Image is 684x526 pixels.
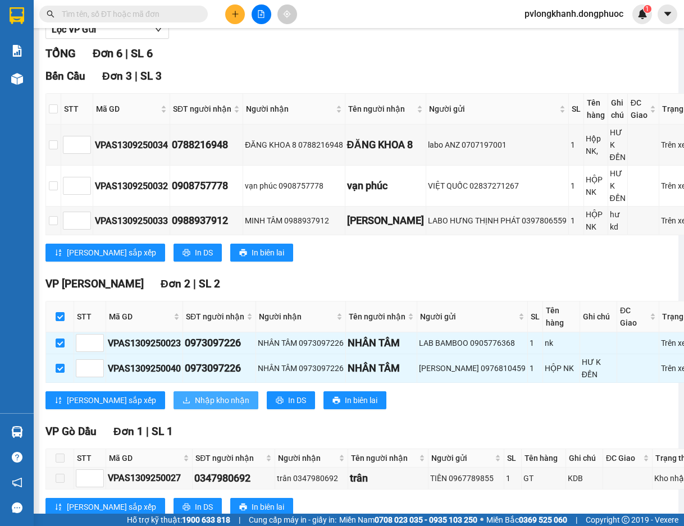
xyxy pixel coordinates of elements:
[106,354,183,383] td: VPAS1309250040
[54,396,62,405] span: sort-ascending
[146,425,149,438] span: |
[183,332,256,354] td: 0973097226
[239,249,247,258] span: printer
[183,396,190,405] span: download
[161,277,190,290] span: Đơn 2
[545,337,578,349] div: nk
[569,94,584,125] th: SL
[419,362,526,374] div: [PERSON_NAME] 0976810459
[345,166,426,207] td: vạn phúc
[239,514,240,526] span: |
[109,452,181,464] span: Mã GD
[89,18,151,32] span: Bến xe [GEOGRAPHIC_DATA]
[172,178,241,194] div: 0908757778
[252,246,284,259] span: In biên lai
[252,501,284,513] span: In biên lai
[96,103,158,115] span: Mã GD
[172,213,241,228] div: 0988937912
[347,178,424,194] div: vạn phúc
[183,249,190,258] span: printer
[345,125,426,166] td: ĐĂNG KHOA 8
[45,391,165,409] button: sort-ascending[PERSON_NAME] sắp xếp
[154,25,163,34] span: down
[346,332,417,354] td: NHÂN TÂM
[586,132,606,157] div: Hộp NK,
[93,47,122,60] span: Đơn 6
[45,244,165,262] button: sort-ascending[PERSON_NAME] sắp xếp
[580,301,617,332] th: Ghi chú
[278,452,337,464] span: Người nhận
[95,214,168,228] div: VPAS1309250033
[93,166,170,207] td: VPAS1309250032
[571,214,582,227] div: 1
[348,468,428,490] td: trân
[610,208,626,233] div: hư kd
[622,516,630,524] span: copyright
[45,277,144,290] span: VP [PERSON_NAME]
[506,472,519,484] div: 1
[480,518,484,522] span: ⚪️
[245,139,343,151] div: ĐĂNG KHOA 8 0788216948
[12,477,22,488] span: notification
[347,213,424,228] div: [PERSON_NAME]
[606,452,641,464] span: ĐC Giao
[239,503,247,512] span: printer
[108,362,181,376] div: VPAS1309250040
[582,356,615,381] div: HƯ K ĐỀN
[195,501,213,513] span: In DS
[193,468,275,490] td: 0347980692
[576,514,577,526] span: |
[258,362,344,374] div: NHÂN TÂM 0973097226
[566,449,603,468] th: Ghi chú
[195,452,263,464] span: SĐT người nhận
[259,310,334,323] span: Người nhận
[283,10,291,18] span: aim
[108,336,181,350] div: VPAS1309250023
[10,7,24,24] img: logo-vxr
[199,277,220,290] span: SL 2
[56,71,118,80] span: VPLK1309250003
[350,470,426,486] div: trân
[522,449,566,468] th: Tên hàng
[339,514,477,526] span: Miền Nam
[3,81,69,88] span: In ngày:
[249,514,336,526] span: Cung cấp máy in - giấy in:
[245,180,343,192] div: vạn phúc 0908757778
[349,310,405,323] span: Tên người nhận
[348,103,414,115] span: Tên người nhận
[323,391,386,409] button: printerIn biên lai
[277,4,297,24] button: aim
[108,471,190,485] div: VPAS1309250027
[252,4,271,24] button: file-add
[3,72,117,79] span: [PERSON_NAME]:
[571,139,582,151] div: 1
[25,81,69,88] span: 09:43:09 [DATE]
[586,173,606,198] div: HỘP NK
[429,103,557,115] span: Người gửi
[528,301,543,332] th: SL
[47,10,54,18] span: search
[246,103,333,115] span: Người nhận
[61,94,93,125] th: STT
[89,50,138,57] span: Hotline: 19001152
[230,244,293,262] button: printerIn biên lai
[257,10,265,18] span: file-add
[530,337,541,349] div: 1
[89,34,154,48] span: 01 Võ Văn Truyện, KP.1, Phường 2
[277,472,346,484] div: trân 0347980692
[113,425,143,438] span: Đơn 1
[545,362,578,374] div: HỘP NK
[62,8,194,20] input: Tìm tên, số ĐT hoặc mã đơn
[131,47,153,60] span: SL 6
[30,61,138,70] span: -----------------------------------------
[486,514,567,526] span: Miền Bắc
[74,301,106,332] th: STT
[170,207,243,235] td: 0988937912
[348,335,415,351] div: NHÂN TÂM
[258,337,344,349] div: NHÂN TÂM 0973097226
[11,426,23,438] img: warehouse-icon
[430,472,502,484] div: TIÊN 0967789855
[152,425,173,438] span: SL 1
[584,94,608,125] th: Tên hàng
[170,166,243,207] td: 0908757778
